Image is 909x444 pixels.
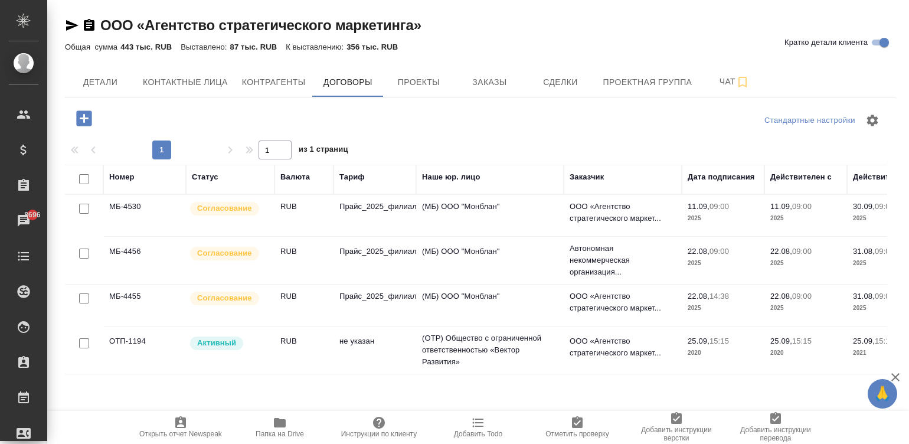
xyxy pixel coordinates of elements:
button: Открыть отчет Newspeak [131,411,230,444]
p: Согласование [197,292,252,304]
p: 09:00 [875,292,894,301]
td: RUB [274,329,333,371]
span: из 1 страниц [299,142,348,159]
p: 31.08, [853,247,875,256]
button: Инструкции по клиенту [329,411,429,444]
span: Проекты [390,75,447,90]
p: 2020 [688,347,758,359]
span: Отметить проверку [545,430,609,438]
button: Папка на Drive [230,411,329,444]
td: МБ-4530 [103,195,186,236]
p: 25.09, [688,337,709,345]
button: Добавить Todo [429,411,528,444]
span: Добавить инструкции перевода [733,426,818,442]
td: (OTP) Общество с ограниченной ответственностью «Вектор Развития» [416,327,564,374]
p: 2025 [688,257,758,269]
p: 15:15 [709,337,729,345]
button: Отметить проверку [528,411,627,444]
p: 2020 [770,347,841,359]
p: Автономная некоммерческая организация... [570,243,676,278]
div: Тариф [339,171,365,183]
p: 25.09, [770,337,792,345]
div: Дата подписания [688,171,755,183]
p: ООО «Агентство стратегического маркет... [570,290,676,314]
span: Настроить таблицу [858,106,887,135]
p: Активный [197,337,236,349]
p: 15:15 [875,337,894,345]
p: 11.09, [770,202,792,211]
button: 🙏 [868,379,897,409]
span: Чат [706,74,763,89]
button: Добавить инструкции верстки [627,411,726,444]
button: Скопировать ссылку [82,18,96,32]
a: 8696 [3,206,44,236]
button: Скопировать ссылку для ЯМессенджера [65,18,79,32]
span: Контактные лица [143,75,228,90]
p: Выставлено: [181,43,230,51]
div: Номер [109,171,135,183]
span: 8696 [17,209,47,221]
span: Заказы [461,75,518,90]
td: Прайс_2025_филиалы [333,285,416,326]
p: Общая сумма [65,43,120,51]
p: 443 тыс. RUB [120,43,181,51]
p: 30.09, [853,202,875,211]
svg: Подписаться [735,75,750,89]
p: 2025 [688,302,758,314]
p: 356 тыс. RUB [346,43,407,51]
div: Статус [192,171,218,183]
p: 09:00 [875,247,894,256]
td: МБ-4455 [103,285,186,326]
span: Открыть отчет Newspeak [139,430,222,438]
button: Добавить инструкции перевода [726,411,825,444]
p: 09:00 [709,247,729,256]
td: RUB [274,285,333,326]
span: Добавить Todo [454,430,502,438]
p: Согласование [197,203,252,214]
p: 11.09, [688,202,709,211]
span: Кратко детали клиента [784,37,868,48]
p: 09:00 [709,202,729,211]
p: 15:15 [792,337,812,345]
td: ОТП-1194 [103,329,186,371]
span: Договоры [319,75,376,90]
span: Контрагенты [242,75,306,90]
p: 22.08, [770,247,792,256]
p: 09:00 [875,202,894,211]
div: Валюта [280,171,310,183]
p: 87 тыс. RUB [230,43,286,51]
a: ООО «Агентство стратегического маркетинга» [100,17,421,33]
p: 2025 [770,302,841,314]
p: 2025 [688,213,758,224]
span: Добавить инструкции верстки [634,426,719,442]
td: МБ-4456 [103,240,186,281]
td: Прайс_2025_филиалы [333,240,416,281]
span: Детали [72,75,129,90]
p: 25.09, [853,337,875,345]
td: (МБ) ООО "Монблан" [416,240,564,281]
span: 🙏 [872,381,892,406]
p: 31.08, [853,292,875,301]
p: 09:00 [792,292,812,301]
div: Действителен с [770,171,832,183]
td: (МБ) ООО "Монблан" [416,285,564,326]
span: Сделки [532,75,588,90]
p: Согласование [197,247,252,259]
span: Инструкции по клиенту [341,430,417,438]
td: RUB [274,195,333,236]
p: 2025 [770,213,841,224]
div: Наше юр. лицо [422,171,480,183]
p: 22.08, [688,292,709,301]
span: Проектная группа [603,75,692,90]
p: ООО «Агентство стратегического маркет... [570,335,676,359]
p: К выставлению: [286,43,346,51]
button: Добавить договор [68,106,100,130]
p: 09:00 [792,202,812,211]
p: ООО «Агентство стратегического маркет... [570,201,676,224]
div: Заказчик [570,171,604,183]
span: Папка на Drive [256,430,304,438]
p: 22.08, [770,292,792,301]
td: не указан [333,329,416,371]
p: 14:38 [709,292,729,301]
td: (МБ) ООО "Монблан" [416,195,564,236]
